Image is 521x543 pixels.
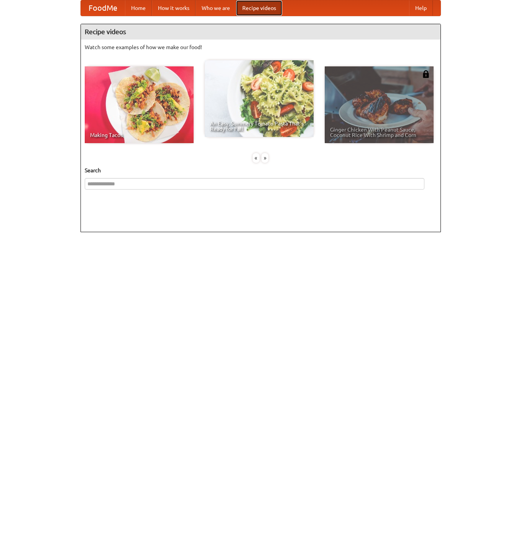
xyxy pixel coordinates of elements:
a: FoodMe [81,0,125,16]
a: Help [409,0,433,16]
span: An Easy, Summery Tomato Pasta That's Ready for Fall [210,121,308,132]
a: Making Tacos [85,66,194,143]
h4: Recipe videos [81,24,440,40]
a: Home [125,0,152,16]
div: « [253,153,260,163]
a: Recipe videos [236,0,282,16]
a: An Easy, Summery Tomato Pasta That's Ready for Fall [205,60,314,137]
div: » [261,153,268,163]
p: Watch some examples of how we make our food! [85,43,437,51]
a: Who we are [196,0,236,16]
h5: Search [85,167,437,174]
a: How it works [152,0,196,16]
span: Making Tacos [90,132,188,138]
img: 483408.png [422,70,430,78]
